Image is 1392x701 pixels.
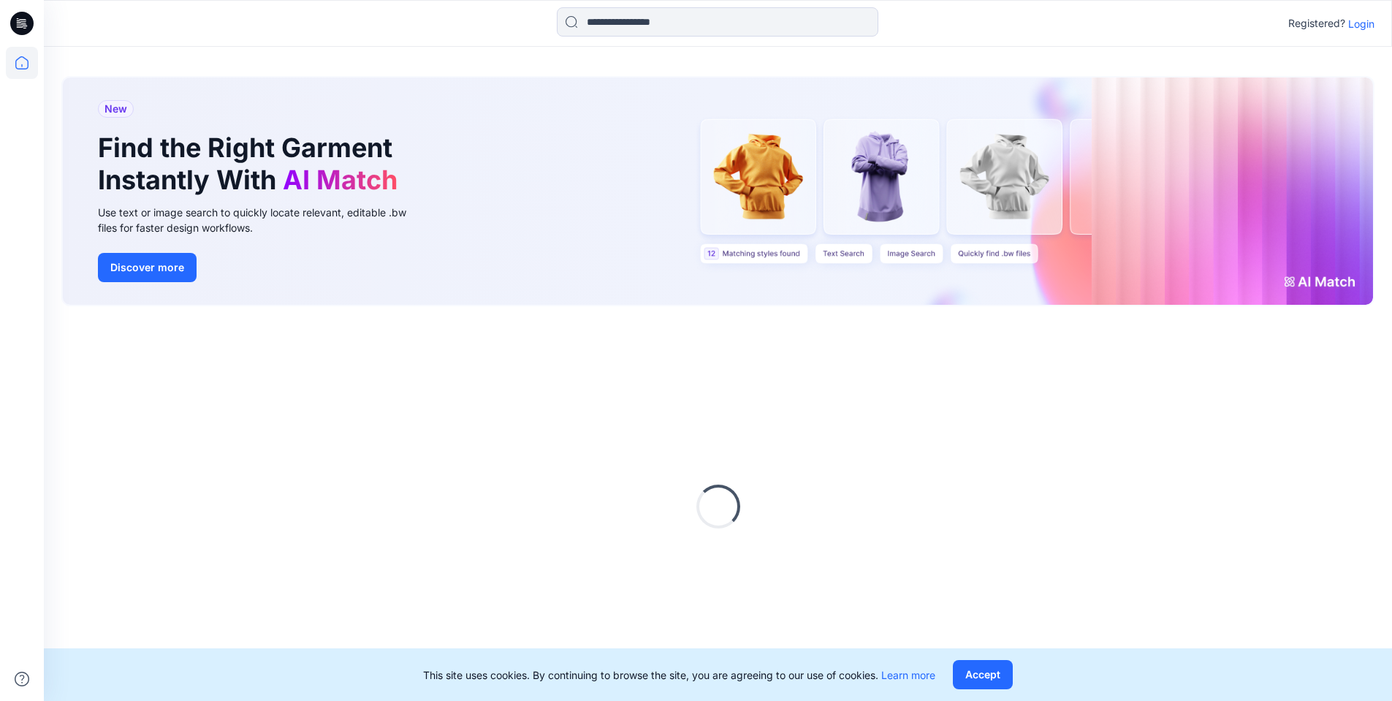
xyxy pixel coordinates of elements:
h1: Find the Right Garment Instantly With [98,132,405,195]
span: New [104,100,127,118]
div: Use text or image search to quickly locate relevant, editable .bw files for faster design workflows. [98,205,427,235]
span: AI Match [283,164,398,196]
p: This site uses cookies. By continuing to browse the site, you are agreeing to our use of cookies. [423,667,935,683]
button: Discover more [98,253,197,282]
p: Registered? [1288,15,1345,32]
p: Login [1348,16,1374,31]
button: Accept [953,660,1013,689]
a: Learn more [881,669,935,681]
